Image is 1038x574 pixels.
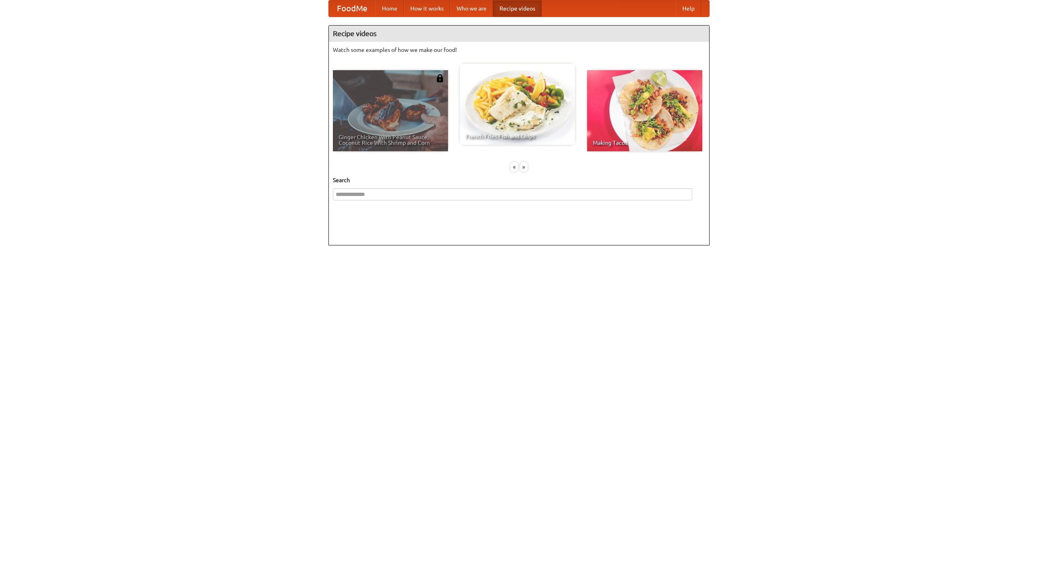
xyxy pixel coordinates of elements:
a: Help [676,0,701,17]
a: Home [375,0,404,17]
span: French Fries Fish and Chips [465,133,569,139]
a: Who we are [450,0,493,17]
img: 483408.png [436,74,444,82]
span: Making Tacos [593,140,697,146]
h4: Recipe videos [329,26,709,42]
a: How it works [404,0,450,17]
div: » [520,162,528,172]
a: French Fries Fish and Chips [460,64,575,145]
div: « [510,162,518,172]
a: Making Tacos [587,70,702,151]
a: FoodMe [329,0,375,17]
p: Watch some examples of how we make our food! [333,46,705,54]
h5: Search [333,176,705,184]
a: Recipe videos [493,0,542,17]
